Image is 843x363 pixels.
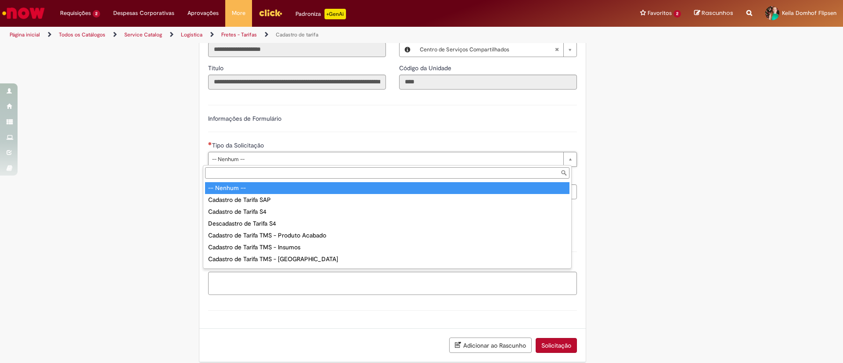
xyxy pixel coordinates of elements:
[205,230,569,241] div: Cadastro de Tarifa TMS - Produto Acabado
[205,218,569,230] div: Descadastro de Tarifa S4
[205,182,569,194] div: -- Nenhum --
[205,265,569,277] div: Descadastro de Tarifa TMS
[205,194,569,206] div: Cadastro de Tarifa SAP
[205,253,569,265] div: Cadastro de Tarifa TMS - [GEOGRAPHIC_DATA]
[205,206,569,218] div: Cadastro de Tarifa S4
[203,180,571,268] ul: Tipo da Solicitação
[205,241,569,253] div: Cadastro de Tarifa TMS - Insumos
